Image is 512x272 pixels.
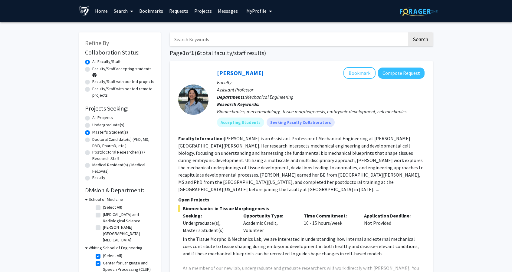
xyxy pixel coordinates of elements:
[85,187,155,194] h2: Division & Department:
[92,129,128,135] label: Master's Student(s)
[217,94,246,100] b: Departments:
[111,0,136,22] a: Search
[92,122,124,128] label: Undergraduate(s)
[364,212,415,219] p: Application Deadline:
[239,212,299,234] div: Academic Credit, Volunteer
[166,0,191,22] a: Requests
[92,58,120,65] label: All Faculty/Staff
[182,49,186,57] span: 1
[246,94,294,100] span: Mechanical Engineering
[299,212,360,234] div: 10 - 15 hours/week
[400,7,438,16] img: ForagerOne Logo
[92,66,152,72] label: Faculty/Staff accepting students
[92,114,113,121] label: All Projects
[85,39,109,47] span: Refine By
[343,67,376,79] button: Add Shinuo Weng to Bookmarks
[217,118,264,127] mat-chip: Accepting Students
[170,49,433,57] h1: Page of ( total faculty/staff results)
[5,245,26,267] iframe: Chat
[243,212,295,219] p: Opportunity Type:
[215,0,241,22] a: Messages
[217,108,425,115] div: Biomechanics, mechanobiology, tissue morphogenesis, embryonic development, cell mechanics.
[191,0,215,22] a: Projects
[408,32,433,46] button: Search
[89,245,143,251] h3: Whiting School of Engineering
[217,101,260,107] b: Research Keywords:
[217,79,425,86] p: Faculty
[89,196,123,203] h3: School of Medicine
[92,174,105,181] label: Faculty
[92,78,154,85] label: Faculty/Staff with posted projects
[267,118,335,127] mat-chip: Seeking Faculty Collaborators
[183,219,234,234] div: Undergraduate(s), Master's Student(s)
[178,205,425,212] span: Biomechanics in Tissue Morphogenesis
[92,0,111,22] a: Home
[170,32,407,46] input: Search Keywords
[85,49,155,56] h2: Collaboration Status:
[103,253,122,259] label: (Select All)
[178,196,425,203] p: Open Projects
[79,6,90,16] img: Johns Hopkins University Logo
[178,135,224,141] b: Faculty Information:
[378,68,425,79] button: Compose Request to Shinuo Weng
[178,135,424,192] fg-read-more: [PERSON_NAME] is an Assistant Professor of Mechanical Engineering at [PERSON_NAME][GEOGRAPHIC_DAT...
[197,49,200,57] span: 6
[304,212,355,219] p: Time Commitment:
[103,204,122,211] label: (Select All)
[92,136,155,149] label: Doctoral Candidate(s) (PhD, MD, DMD, PharmD, etc.)
[103,211,153,224] label: [MEDICAL_DATA] and Radiological Science
[246,8,267,14] span: My Profile
[136,0,166,22] a: Bookmarks
[92,86,155,98] label: Faculty/Staff with posted remote projects
[103,224,153,243] label: [PERSON_NAME][GEOGRAPHIC_DATA][MEDICAL_DATA]
[92,162,155,174] label: Medical Resident(s) / Medical Fellow(s)
[191,49,195,57] span: 1
[217,69,264,77] a: [PERSON_NAME]
[217,86,425,93] p: Assistant Professor
[183,212,234,219] p: Seeking:
[92,149,155,162] label: Postdoctoral Researcher(s) / Research Staff
[183,235,425,257] p: In the Tissue Morpho & Mechanics Lab, we are interested in understanding how internal and externa...
[85,105,155,112] h2: Projects Seeking:
[359,212,420,234] div: Not Provided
